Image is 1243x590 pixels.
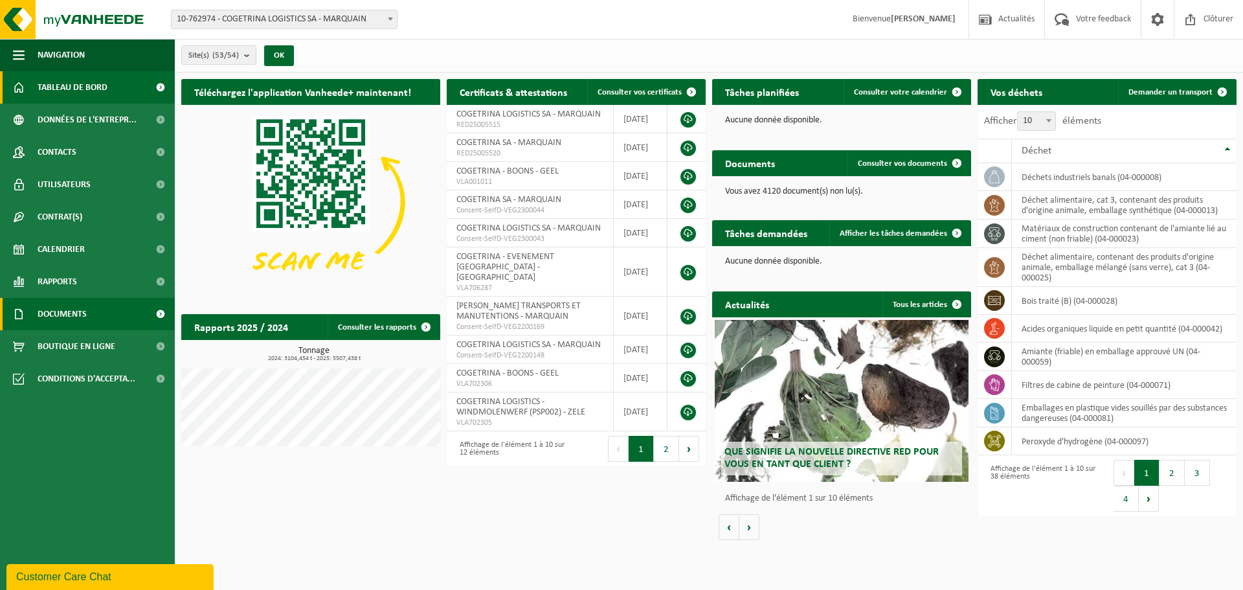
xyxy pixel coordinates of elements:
[712,79,812,104] h2: Tâches planifiées
[712,220,820,245] h2: Tâches demandées
[264,45,294,66] button: OK
[453,435,570,463] div: Affichage de l'élément 1 à 10 sur 12 éléments
[739,514,759,540] button: Volgende
[587,79,704,105] a: Consulter vos certificats
[456,205,603,216] span: Consent-SelfD-VEG2300044
[456,223,601,233] span: COGETRINA LOGISTICS SA - MARQUAIN
[614,105,667,133] td: [DATE]
[328,314,439,340] a: Consulter les rapports
[608,436,629,462] button: Previous
[456,369,559,378] span: COGETRINA - BOONS - GEEL
[712,150,788,176] h2: Documents
[181,105,440,299] img: Download de VHEPlus App
[38,330,115,363] span: Boutique en ligne
[715,320,969,482] a: Que signifie la nouvelle directive RED pour vous en tant que client ?
[456,252,554,282] span: COGETRINA - EVENEMENT [GEOGRAPHIC_DATA] - [GEOGRAPHIC_DATA]
[614,335,667,364] td: [DATE]
[171,10,398,29] span: 10-762974 - COGETRINA LOGISTICS SA - MARQUAIN
[1012,343,1237,371] td: amiante (friable) en emballage approuvé UN (04-000059)
[614,190,667,219] td: [DATE]
[1114,460,1134,486] button: Previous
[188,346,440,362] h3: Tonnage
[456,397,585,417] span: COGETRINA LOGISTICS - WINDMOLENWERF (PSP002) - ZELE
[882,291,970,317] a: Tous les articles
[1012,287,1237,315] td: bois traité (B) (04-000028)
[38,104,137,136] span: Données de l'entrepr...
[456,322,603,332] span: Consent-SelfD-VEG2200169
[38,363,135,395] span: Conditions d'accepta...
[725,494,965,503] p: Affichage de l'élément 1 sur 10 éléments
[1118,79,1235,105] a: Demander un transport
[858,159,947,168] span: Consulter vos documents
[456,340,601,350] span: COGETRINA LOGISTICS SA - MARQUAIN
[1185,460,1210,486] button: 3
[614,219,667,247] td: [DATE]
[978,79,1055,104] h2: Vos déchets
[654,436,679,462] button: 2
[1134,460,1159,486] button: 1
[456,120,603,130] span: RED25005515
[456,350,603,361] span: Consent-SelfD-VEG2200148
[891,14,956,24] strong: [PERSON_NAME]
[1128,88,1213,96] span: Demander un transport
[984,116,1101,126] label: Afficher éléments
[725,187,958,196] p: Vous avez 4120 document(s) non lu(s).
[456,148,603,159] span: RED25005520
[614,392,667,431] td: [DATE]
[725,257,958,266] p: Aucune donnée disponible.
[181,45,256,65] button: Site(s)(53/54)
[712,291,782,317] h2: Actualités
[629,436,654,462] button: 1
[1017,111,1056,131] span: 10
[1012,191,1237,220] td: déchet alimentaire, cat 3, contenant des produits d'origine animale, emballage synthétique (04-00...
[456,109,601,119] span: COGETRINA LOGISTICS SA - MARQUAIN
[598,88,682,96] span: Consulter vos certificats
[456,138,561,148] span: COGETRINA SA - MARQUAIN
[719,514,739,540] button: Vorige
[614,162,667,190] td: [DATE]
[456,177,603,187] span: VLA001011
[829,220,970,246] a: Afficher les tâches demandées
[456,195,561,205] span: COGETRINA SA - MARQUAIN
[38,201,82,233] span: Contrat(s)
[456,166,559,176] span: COGETRINA - BOONS - GEEL
[679,436,699,462] button: Next
[6,562,216,590] iframe: chat widget
[188,46,239,65] span: Site(s)
[614,364,667,392] td: [DATE]
[1018,112,1055,130] span: 10
[1012,427,1237,455] td: Peroxyde d'hydrogène (04-000097)
[844,79,970,105] a: Consulter votre calendrier
[840,229,947,238] span: Afficher les tâches demandées
[1012,315,1237,343] td: acides organiques liquide en petit quantité (04-000042)
[614,133,667,162] td: [DATE]
[447,79,580,104] h2: Certificats & attestations
[38,266,77,298] span: Rapports
[1114,486,1139,512] button: 4
[38,233,85,266] span: Calendrier
[181,314,301,339] h2: Rapports 2025 / 2024
[456,418,603,428] span: VLA702305
[614,247,667,297] td: [DATE]
[38,168,91,201] span: Utilisateurs
[614,297,667,335] td: [DATE]
[724,447,939,470] span: Que signifie la nouvelle directive RED pour vous en tant que client ?
[38,136,76,168] span: Contacts
[456,301,581,321] span: [PERSON_NAME] TRANSPORTS ET MANUTENTIONS - MARQUAIN
[725,116,958,125] p: Aucune donnée disponible.
[1012,248,1237,287] td: déchet alimentaire, contenant des produits d'origine animale, emballage mélangé (sans verre), cat...
[1012,399,1237,427] td: emballages en plastique vides souillés par des substances dangereuses (04-000081)
[172,10,397,28] span: 10-762974 - COGETRINA LOGISTICS SA - MARQUAIN
[854,88,947,96] span: Consulter votre calendrier
[847,150,970,176] a: Consulter vos documents
[1159,460,1185,486] button: 2
[1022,146,1051,156] span: Déchet
[456,283,603,293] span: VLA706287
[188,356,440,362] span: 2024: 3104,454 t - 2025: 5507,438 t
[181,79,424,104] h2: Téléchargez l'application Vanheede+ maintenant!
[38,71,107,104] span: Tableau de bord
[456,234,603,244] span: Consent-SelfD-VEG2300043
[456,379,603,389] span: VLA702306
[984,459,1101,513] div: Affichage de l'élément 1 à 10 sur 38 éléments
